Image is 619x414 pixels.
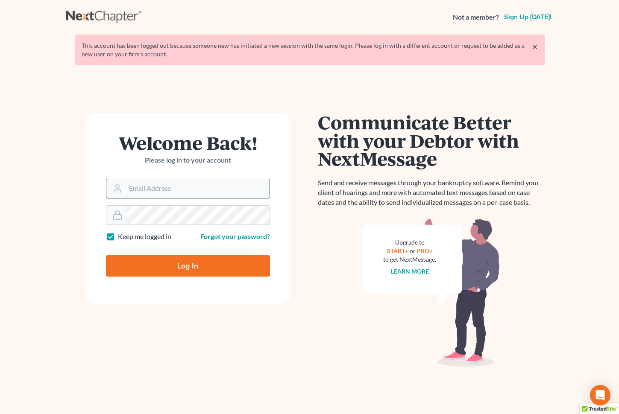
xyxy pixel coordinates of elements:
[417,247,433,254] a: PRO+
[318,113,545,168] h1: Communicate Better with your Debtor with NextMessage
[200,232,270,240] a: Forgot your password?
[590,385,610,405] div: Open Intercom Messenger
[453,12,499,22] strong: Not a member?
[106,255,270,277] input: Log In
[126,179,270,198] input: Email Address
[502,14,553,20] a: Sign up [DATE]!
[391,268,429,275] a: Learn more
[118,232,171,242] label: Keep me logged in
[532,41,538,52] a: ×
[106,134,270,152] h1: Welcome Back!
[387,247,408,254] a: START+
[82,41,538,58] div: This account has been logged out because someone new has initiated a new session with the same lo...
[410,247,416,254] span: or
[384,255,437,264] div: to get NextMessage.
[318,178,545,207] p: Send and receive messages through your bankruptcy software. Remind your client of hearings and mo...
[106,155,270,165] p: Please log in to your account
[363,218,500,367] img: nextmessage_bg-59042aed3d76b12b5cd301f8e5b87938c9018125f34e5fa2b7a6b67550977c72.svg
[384,238,437,247] div: Upgrade to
